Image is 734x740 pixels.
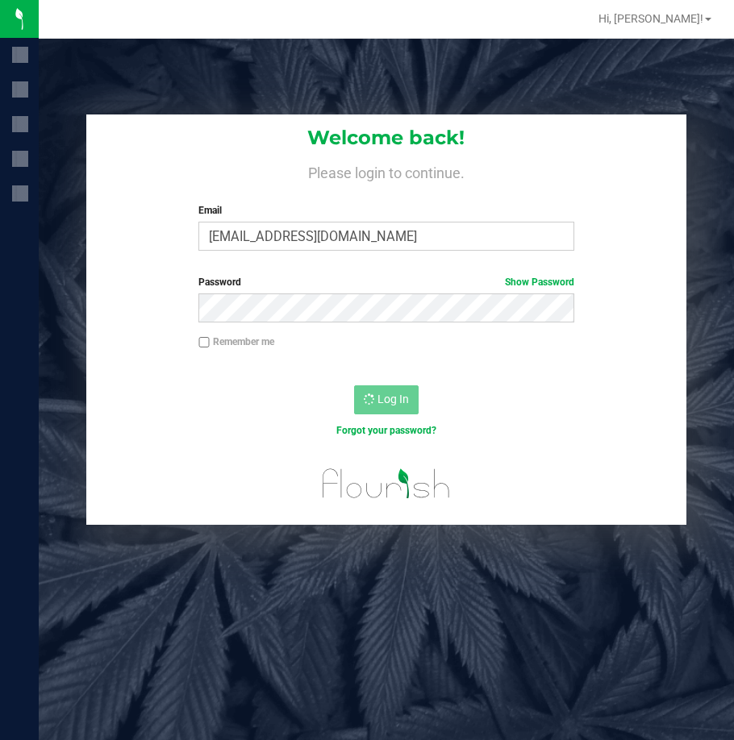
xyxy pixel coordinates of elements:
[198,337,210,348] input: Remember me
[505,276,574,288] a: Show Password
[311,455,461,513] img: flourish_logo.svg
[377,393,409,405] span: Log In
[598,12,703,25] span: Hi, [PERSON_NAME]!
[198,276,241,288] span: Password
[354,385,419,414] button: Log In
[336,425,436,436] a: Forgot your password?
[198,203,574,218] label: Email
[86,161,686,181] h4: Please login to continue.
[198,335,274,349] label: Remember me
[86,127,686,148] h1: Welcome back!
